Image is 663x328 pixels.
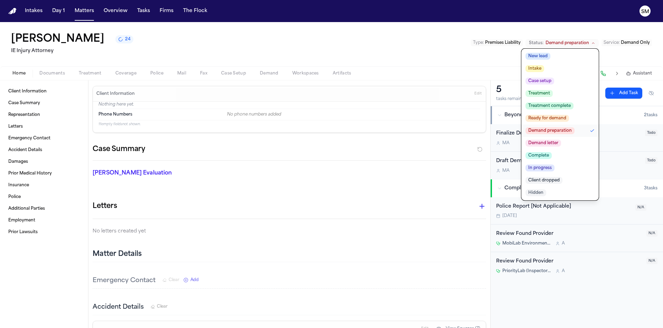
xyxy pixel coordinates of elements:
div: Open task: Review Found Provider [491,252,663,279]
button: Edit Type: Premises Liability [471,39,523,46]
span: Demand preparation [546,40,589,46]
a: Insurance [6,180,83,191]
p: 11 empty fields not shown. [98,122,480,127]
button: Intake [521,62,599,75]
button: Clear Emergency Contact [162,277,179,283]
span: Mail [177,71,186,76]
span: A [562,241,565,246]
span: N/A [646,258,657,264]
span: Intake [525,65,544,72]
button: Treatment complete [521,100,599,112]
span: Home [12,71,26,76]
div: Review Found Provider [496,230,642,238]
button: Demand letter [521,137,599,149]
span: Artifacts [333,71,351,76]
a: Firms [157,5,176,17]
span: Case setup [525,78,554,85]
a: Accident Details [6,145,83,156]
span: Ready for demand [525,115,569,122]
span: Premises Liability [485,41,521,45]
div: Finalize Demand [496,130,641,138]
span: PriorityLab (InspectorLab) [502,268,551,274]
button: Overview [101,5,130,17]
a: Police [6,191,83,202]
a: Intakes [22,5,45,17]
span: Completed [504,185,532,192]
h2: Matter Details [93,249,142,259]
p: [PERSON_NAME] Evaluation [93,169,218,177]
span: Demand Only [621,41,650,45]
span: Police [150,71,163,76]
span: Coverage [115,71,136,76]
div: Open task: Police Report [Not Applicable] [491,197,663,225]
h2: Case Summary [93,144,145,155]
span: Todo [645,130,657,136]
span: [DATE] [502,213,517,219]
button: Change status from Demand preparation [525,39,599,47]
h3: Emergency Contact [93,276,155,286]
a: Matters [72,5,97,17]
a: Prior Medical History [6,168,83,179]
button: Demand preparation [521,125,599,137]
span: 24 [125,37,131,42]
span: Todo [645,157,657,164]
span: Add [190,277,199,283]
button: Edit [472,88,484,99]
span: In progress [525,165,555,171]
a: Prior Lawsuits [6,227,83,238]
span: 3 task s [644,186,657,191]
a: Representation [6,109,83,120]
div: No phone numbers added [227,112,480,117]
button: 24 active tasks [115,35,133,43]
span: Demand preparation [525,127,575,134]
button: Add Task [605,88,642,99]
button: Client dropped [521,174,599,187]
button: Case setup [521,75,599,87]
button: Make a Call [598,69,608,78]
span: Demand [260,71,278,76]
span: Client dropped [525,177,562,184]
span: N/A [635,204,646,211]
span: Beyond 2 Weeks [504,112,546,119]
div: tasks remaining [496,96,529,102]
span: N/A [646,230,657,237]
span: Clear [169,277,179,283]
button: Beyond 2 Weeks2tasks [491,106,663,124]
span: M A [502,168,510,173]
button: Ready for demand [521,112,599,125]
a: Day 1 [49,5,68,17]
button: Complete [521,149,599,162]
h3: Accident Details [93,302,144,312]
span: 2 task s [644,112,657,118]
a: Case Summary [6,98,83,109]
p: No letters created yet [93,227,486,236]
span: Workspaces [292,71,319,76]
span: Complete [525,152,552,159]
span: Treatment complete [525,102,574,109]
button: Tasks [134,5,153,17]
button: Hidden [521,187,599,199]
button: Clear Accident Details [151,304,168,309]
button: Completed3tasks [491,179,663,197]
span: Status: [529,40,543,46]
span: Documents [39,71,65,76]
div: Review Found Provider [496,258,642,266]
button: Assistant [626,71,652,76]
img: Finch Logo [8,8,17,14]
button: The Flock [180,5,210,17]
div: Police Report [Not Applicable] [496,203,631,211]
span: Fax [200,71,207,76]
div: 5 [496,85,529,96]
span: Type : [473,41,484,45]
button: Edit Service: Demand Only [602,39,652,46]
button: Add New [183,277,199,283]
span: Assistant [633,71,652,76]
a: Employment [6,215,83,226]
span: Treatment [79,71,102,76]
a: Additional Parties [6,203,83,214]
button: In progress [521,162,599,174]
span: Treatment [525,90,553,97]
